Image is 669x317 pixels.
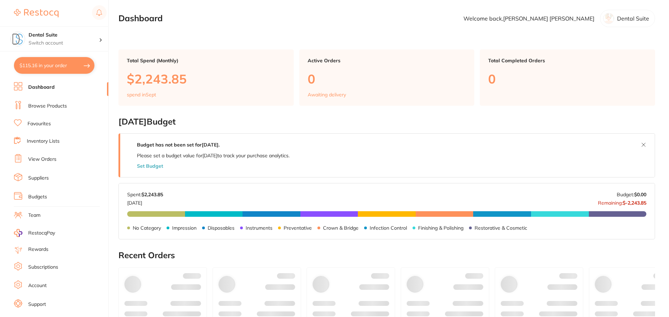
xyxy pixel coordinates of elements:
p: Dental Suite [617,15,649,22]
p: Spent: [127,192,163,197]
a: Dashboard [28,84,55,91]
p: spend in Sept [127,92,156,97]
a: Favourites [28,120,51,127]
p: Restorative & Cosmetic [475,225,527,231]
a: Support [28,301,46,308]
h2: Dashboard [118,14,163,23]
p: Please set a budget value for [DATE] to track your purchase analytics. [137,153,290,158]
p: No Category [133,225,161,231]
a: Rewards [28,246,48,253]
strong: $2,243.85 [141,191,163,198]
p: 0 [488,72,647,86]
span: RestocqPay [28,230,55,237]
a: Restocq Logo [14,5,59,21]
a: View Orders [28,156,56,163]
p: Impression [172,225,197,231]
p: Remaining: [598,197,646,206]
p: 0 [308,72,466,86]
img: Dental Suite [11,32,25,46]
strong: $0.00 [634,191,646,198]
p: Crown & Bridge [323,225,359,231]
a: Total Completed Orders0 [480,49,655,106]
h4: Dental Suite [29,32,99,39]
p: Welcome back, [PERSON_NAME] [PERSON_NAME] [463,15,594,22]
p: Budget: [617,192,646,197]
p: Total Spend (Monthly) [127,58,285,63]
a: Account [28,282,47,289]
a: RestocqPay [14,229,55,237]
strong: Budget has not been set for [DATE] . [137,142,220,148]
p: Instruments [246,225,272,231]
a: Browse Products [28,103,67,110]
strong: $-2,243.85 [623,200,646,206]
a: Suppliers [28,175,49,182]
p: Switch account [29,40,99,47]
p: Preventative [284,225,312,231]
img: Restocq Logo [14,9,59,17]
p: [DATE] [127,197,163,206]
h2: [DATE] Budget [118,117,655,127]
p: Finishing & Polishing [418,225,463,231]
a: Budgets [28,193,47,200]
img: RestocqPay [14,229,22,237]
button: $115.16 in your order [14,57,94,74]
p: Disposables [208,225,234,231]
a: Subscriptions [28,264,58,271]
a: Total Spend (Monthly)$2,243.85spend inSept [118,49,294,106]
p: Active Orders [308,58,466,63]
p: Infection Control [370,225,407,231]
h2: Recent Orders [118,251,655,260]
p: $2,243.85 [127,72,285,86]
a: Team [28,212,40,219]
a: Inventory Lists [27,138,60,145]
p: Total Completed Orders [488,58,647,63]
a: Active Orders0Awaiting delivery [299,49,475,106]
button: Set Budget [137,163,163,169]
p: Awaiting delivery [308,92,346,97]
